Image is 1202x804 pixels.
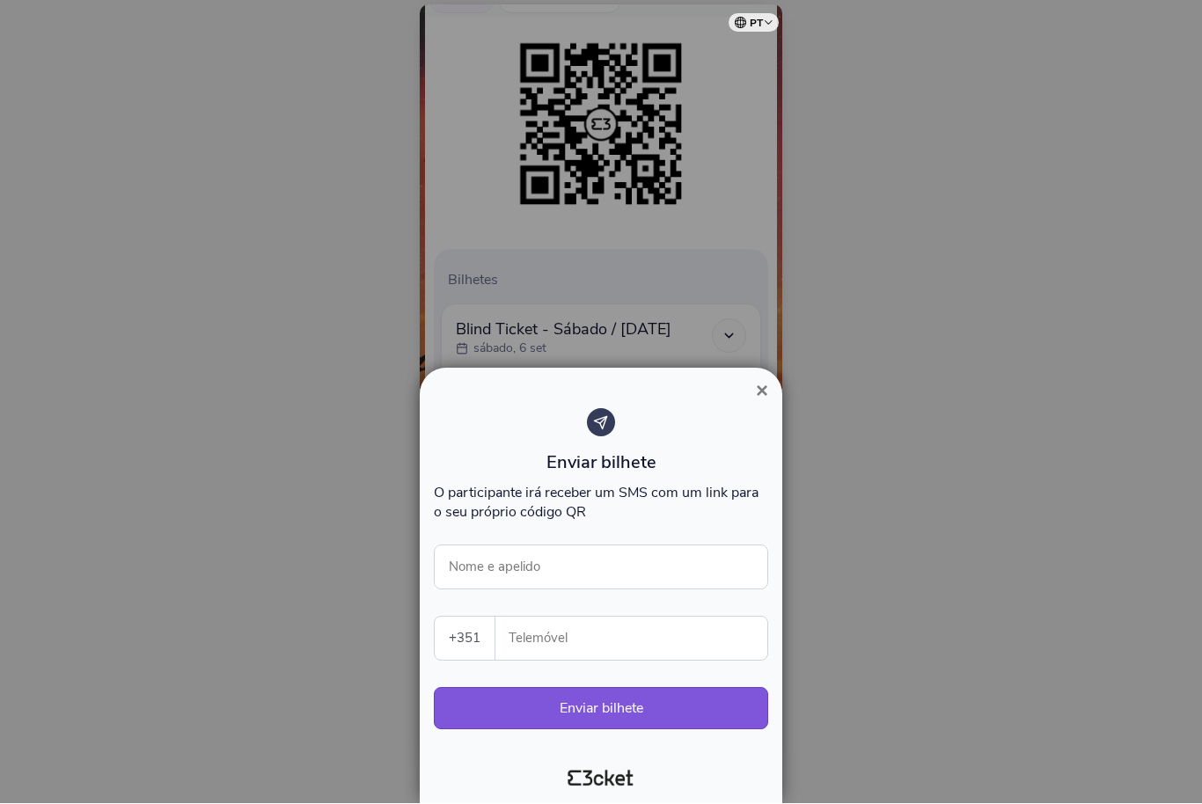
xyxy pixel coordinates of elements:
[546,451,656,475] span: Enviar bilhete
[434,545,768,590] input: Nome e apelido
[434,484,759,523] span: O participante irá receber um SMS com um link para o seu próprio código QR
[509,618,767,661] input: Telemóvel
[756,379,768,403] span: ×
[434,545,555,589] label: Nome e apelido
[434,688,768,730] button: Enviar bilhete
[495,618,769,661] label: Telemóvel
